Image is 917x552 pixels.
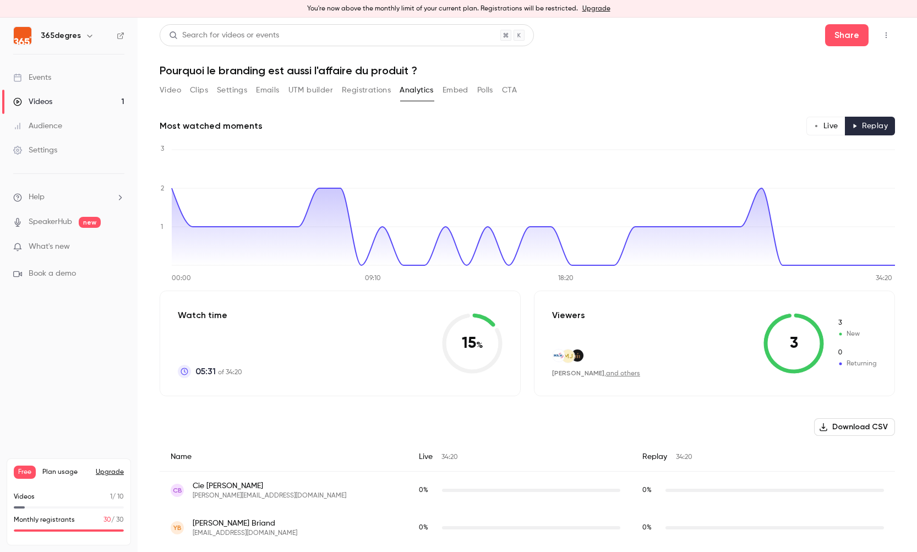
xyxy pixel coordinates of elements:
[190,81,208,99] button: Clips
[14,466,36,479] span: Free
[806,117,845,135] button: Live
[172,275,191,282] tspan: 00:00
[419,523,436,533] span: Live watch time
[814,418,895,436] button: Download CSV
[161,185,164,192] tspan: 2
[837,348,877,358] span: Returning
[178,309,242,322] p: Watch time
[13,121,62,132] div: Audience
[558,275,574,282] tspan: 18:20
[96,468,124,477] button: Upgrade
[173,523,182,533] span: YB
[160,81,181,99] button: Video
[552,369,604,377] span: [PERSON_NAME]
[443,81,468,99] button: Embed
[502,81,517,99] button: CTA
[13,192,124,203] li: help-dropdown-opener
[419,487,428,494] span: 0 %
[876,275,892,282] tspan: 34:20
[161,146,164,152] tspan: 3
[582,4,610,13] a: Upgrade
[419,524,428,531] span: 0 %
[552,309,585,322] p: Viewers
[29,216,72,228] a: SpeakerHub
[160,509,895,546] div: anisgraphisme@gmail.com
[29,192,45,203] span: Help
[13,96,52,107] div: Videos
[195,365,242,378] p: of 34:20
[103,515,124,525] p: / 30
[14,515,75,525] p: Monthly registrants
[169,30,279,41] div: Search for videos or events
[606,370,640,377] a: and others
[441,454,458,461] span: 34:20
[288,81,333,99] button: UTM builder
[14,27,31,45] img: 365degres
[193,480,346,491] span: Cie [PERSON_NAME]
[110,492,124,502] p: / 10
[837,318,877,328] span: New
[42,468,89,477] span: Plan usage
[642,523,660,533] span: Replay watch time
[160,119,263,133] h2: Most watched moments
[193,491,346,500] span: [PERSON_NAME][EMAIL_ADDRESS][DOMAIN_NAME]
[553,349,565,362] img: mnh.fr
[193,529,297,538] span: [EMAIL_ADDRESS][DOMAIN_NAME]
[845,117,895,135] button: Replay
[837,329,877,339] span: New
[408,442,631,472] div: Live
[564,351,573,361] span: MJ
[79,217,101,228] span: new
[103,517,111,523] span: 30
[217,81,247,99] button: Settings
[365,275,381,282] tspan: 09:10
[193,518,297,529] span: [PERSON_NAME] Briand
[256,81,279,99] button: Emails
[160,442,408,472] div: Name
[13,72,51,83] div: Events
[877,26,895,44] button: Top Bar Actions
[14,492,35,502] p: Videos
[161,224,163,231] tspan: 1
[342,81,391,99] button: Registrations
[13,145,57,156] div: Settings
[642,524,652,531] span: 0 %
[29,268,76,280] span: Book a demo
[400,81,434,99] button: Analytics
[110,494,112,500] span: 1
[571,349,583,362] img: hemea.com
[173,485,182,495] span: CB
[41,30,81,41] h6: 365degres
[29,241,70,253] span: What's new
[477,81,493,99] button: Polls
[642,487,652,494] span: 0 %
[825,24,869,46] button: Share
[631,442,895,472] div: Replay
[160,64,895,77] h1: Pourquoi le branding est aussi l'affaire du produit ?
[195,365,216,378] span: 05:31
[419,485,436,495] span: Live watch time
[676,454,692,461] span: 34:20
[160,472,895,510] div: caroline.brg789@gmail.com
[642,485,660,495] span: Replay watch time
[837,359,877,369] span: Returning
[552,369,640,378] div: ,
